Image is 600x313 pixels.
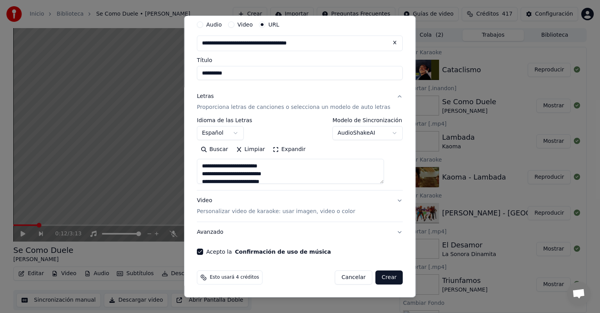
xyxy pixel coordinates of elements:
[232,143,269,156] button: Limpiar
[268,22,279,27] label: URL
[237,22,253,27] label: Video
[197,103,390,111] p: Proporciona letras de canciones o selecciona un modelo de auto letras
[197,197,355,215] div: Video
[335,270,373,285] button: Cancelar
[375,270,403,285] button: Crear
[269,143,310,156] button: Expandir
[197,143,232,156] button: Buscar
[197,117,403,190] div: LetrasProporciona letras de canciones o selecciona un modelo de auto letras
[197,86,403,117] button: LetrasProporciona letras de canciones o selecciona un modelo de auto letras
[197,92,214,100] div: Letras
[197,57,403,63] label: Título
[197,117,252,123] label: Idioma de las Letras
[333,117,403,123] label: Modelo de Sincronización
[206,249,331,254] label: Acepto la
[197,222,403,242] button: Avanzado
[197,208,355,215] p: Personalizar video de karaoke: usar imagen, video o color
[235,249,331,254] button: Acepto la
[206,22,222,27] label: Audio
[210,274,259,281] span: Esto usará 4 créditos
[197,190,403,222] button: VideoPersonalizar video de karaoke: usar imagen, video o color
